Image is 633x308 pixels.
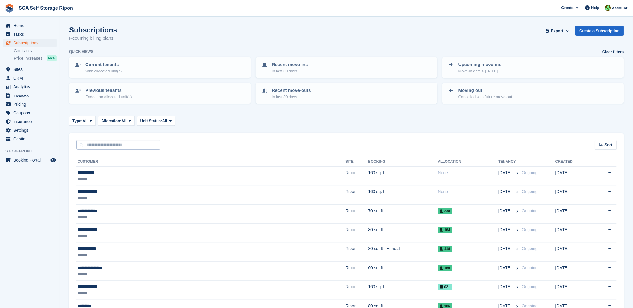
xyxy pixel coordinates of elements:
[3,21,57,30] a: menu
[498,189,513,195] span: [DATE]
[345,281,368,300] td: Ripon
[13,156,49,164] span: Booking Portal
[605,142,613,148] span: Sort
[5,148,60,154] span: Storefront
[272,61,308,68] p: Recent move-ins
[438,227,452,233] span: 184
[498,227,513,233] span: [DATE]
[69,49,93,54] h6: Quick views
[368,243,438,261] td: 80 sq. ft - Annual
[3,156,57,164] a: menu
[591,5,600,11] span: Help
[3,83,57,91] a: menu
[443,58,623,77] a: Upcoming move-ins Move-in date > [DATE]
[85,61,122,68] p: Current tenants
[272,94,311,100] p: In last 30 days
[47,55,57,61] div: NEW
[13,109,49,117] span: Coupons
[498,157,519,167] th: Tenancy
[256,83,437,103] a: Recent move-outs In last 30 days
[13,100,49,108] span: Pricing
[14,56,43,61] span: Price increases
[345,186,368,204] td: Ripon
[522,170,538,175] span: Ongoing
[76,157,345,167] th: Customer
[522,208,538,213] span: Ongoing
[72,118,83,124] span: Type:
[5,4,14,13] img: stora-icon-8386f47178a22dfd0bd8f6a31ec36ba5ce8667c1dd55bd0f319d3a0aa187defe.svg
[555,186,591,204] td: [DATE]
[458,68,501,74] p: Move-in date > [DATE]
[50,156,57,164] a: Preview store
[3,109,57,117] a: menu
[575,26,624,36] a: Create a Subscription
[70,58,250,77] a: Current tenants With allocated unit(s)
[3,65,57,74] a: menu
[368,167,438,186] td: 160 sq. ft
[85,68,122,74] p: With allocated unit(s)
[3,100,57,108] a: menu
[69,116,96,126] button: Type: All
[345,262,368,281] td: Ripon
[368,224,438,243] td: 80 sq. ft
[13,30,49,38] span: Tasks
[3,126,57,134] a: menu
[13,117,49,126] span: Insurance
[522,189,538,194] span: Ongoing
[121,118,126,124] span: All
[438,170,498,176] div: None
[16,3,75,13] a: SCA Self Storage Ripon
[13,135,49,143] span: Capital
[368,157,438,167] th: Booking
[98,116,135,126] button: Allocation: All
[555,157,591,167] th: Created
[13,83,49,91] span: Analytics
[3,39,57,47] a: menu
[345,167,368,186] td: Ripon
[561,5,574,11] span: Create
[85,94,132,100] p: Ended, no allocated unit(s)
[345,157,368,167] th: Site
[498,265,513,271] span: [DATE]
[69,26,117,34] h1: Subscriptions
[3,30,57,38] a: menu
[438,284,452,290] span: 021
[13,21,49,30] span: Home
[555,262,591,281] td: [DATE]
[498,246,513,252] span: [DATE]
[605,5,611,11] img: Kelly Neesham
[544,26,571,36] button: Export
[555,167,591,186] td: [DATE]
[83,118,88,124] span: All
[85,87,132,94] p: Previous tenants
[272,87,311,94] p: Recent move-outs
[256,58,437,77] a: Recent move-ins In last 30 days
[498,208,513,214] span: [DATE]
[443,83,623,103] a: Moving out Cancelled with future move-out
[13,65,49,74] span: Sites
[458,87,512,94] p: Moving out
[458,94,512,100] p: Cancelled with future move-out
[438,208,452,214] span: 238
[602,49,624,55] a: Clear filters
[522,265,538,270] span: Ongoing
[101,118,121,124] span: Allocation:
[498,284,513,290] span: [DATE]
[612,5,628,11] span: Account
[458,61,501,68] p: Upcoming move-ins
[522,284,538,289] span: Ongoing
[368,262,438,281] td: 60 sq. ft
[555,243,591,261] td: [DATE]
[438,246,452,252] span: 118
[3,135,57,143] a: menu
[555,204,591,223] td: [DATE]
[13,74,49,82] span: CRM
[14,55,57,62] a: Price increases NEW
[13,126,49,134] span: Settings
[522,227,538,232] span: Ongoing
[69,35,117,42] p: Recurring billing plans
[13,91,49,100] span: Invoices
[345,224,368,243] td: Ripon
[551,28,563,34] span: Export
[137,116,175,126] button: Unit Status: All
